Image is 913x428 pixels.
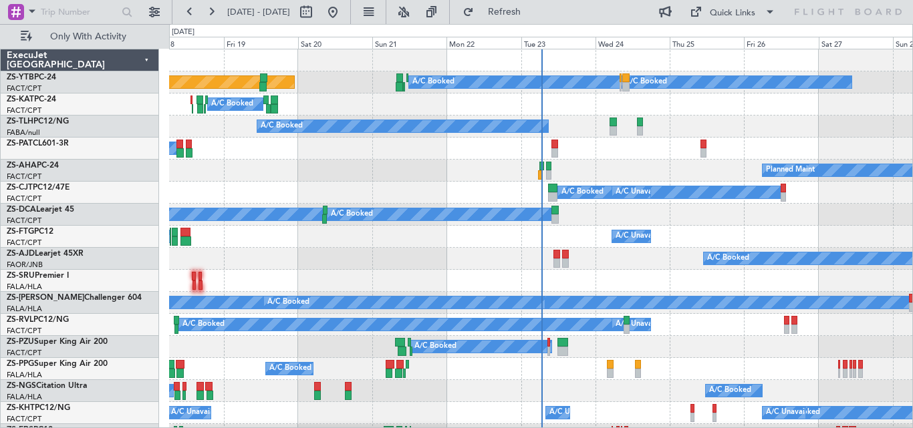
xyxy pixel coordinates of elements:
[414,337,456,357] div: A/C Booked
[683,1,782,23] button: Quick Links
[7,392,42,402] a: FALA/HLA
[7,272,69,280] a: ZS-SRUPremier I
[625,72,667,92] div: A/C Booked
[7,294,142,302] a: ZS-[PERSON_NAME]Challenger 604
[7,250,35,258] span: ZS-AJD
[412,72,454,92] div: A/C Booked
[7,206,36,214] span: ZS-DCA
[7,216,41,226] a: FACT/CPT
[744,37,818,49] div: Fri 26
[7,338,108,346] a: ZS-PZUSuper King Air 200
[7,360,34,368] span: ZS-PPG
[7,316,33,324] span: ZS-RVL
[7,95,34,103] span: ZS-KAT
[150,37,224,49] div: Thu 18
[7,95,56,103] a: ZS-KATPC-24
[7,238,41,248] a: FACT/CPT
[710,7,755,20] div: Quick Links
[7,73,34,81] span: ZS-YTB
[211,94,253,114] div: A/C Booked
[261,116,303,136] div: A/C Booked
[7,338,34,346] span: ZS-PZU
[7,414,41,424] a: FACT/CPT
[7,370,42,380] a: FALA/HLA
[7,228,53,236] a: ZS-FTGPC12
[819,37,893,49] div: Sat 27
[7,382,87,390] a: ZS-NGSCitation Ultra
[7,228,34,236] span: ZS-FTG
[7,118,33,126] span: ZS-TLH
[561,182,604,202] div: A/C Booked
[7,260,43,270] a: FAOR/JNB
[35,32,141,41] span: Only With Activity
[7,73,56,81] a: ZS-YTBPC-24
[7,172,41,182] a: FACT/CPT
[7,348,41,358] a: FACT/CPT
[7,272,35,280] span: ZS-SRU
[7,184,33,192] span: ZS-CJT
[456,1,537,23] button: Refresh
[7,162,37,170] span: ZS-AHA
[7,140,69,148] a: ZS-PATCL601-3R
[7,128,40,138] a: FABA/null
[7,382,36,390] span: ZS-NGS
[766,160,815,180] div: Planned Maint
[7,105,41,116] a: FACT/CPT
[549,403,605,423] div: A/C Unavailable
[7,162,59,170] a: ZS-AHAPC-24
[267,292,309,312] div: A/C Booked
[7,184,70,192] a: ZS-CJTPC12/47E
[15,26,145,47] button: Only With Activity
[172,27,194,38] div: [DATE]
[7,118,69,126] a: ZS-TLHPC12/NG
[7,250,84,258] a: ZS-AJDLearjet 45XR
[670,37,744,49] div: Thu 25
[41,2,118,22] input: Trip Number
[7,282,42,292] a: FALA/HLA
[596,37,670,49] div: Wed 24
[227,6,290,18] span: [DATE] - [DATE]
[7,83,41,93] a: FACT/CPT
[709,381,751,401] div: A/C Booked
[521,37,596,49] div: Tue 23
[616,182,671,202] div: A/C Unavailable
[7,294,84,302] span: ZS-[PERSON_NAME]
[171,403,227,423] div: A/C Unavailable
[616,314,671,335] div: A/C Unavailable
[7,194,41,204] a: FACT/CPT
[766,403,821,423] div: A/C Unavailable
[7,404,70,412] a: ZS-KHTPC12/NG
[7,206,74,214] a: ZS-DCALearjet 45
[446,37,521,49] div: Mon 22
[331,204,373,224] div: A/C Booked
[372,37,446,49] div: Sun 21
[7,316,69,324] a: ZS-RVLPC12/NG
[7,304,42,314] a: FALA/HLA
[224,37,298,49] div: Fri 19
[616,226,671,246] div: A/C Unavailable
[7,360,108,368] a: ZS-PPGSuper King Air 200
[269,359,311,379] div: A/C Booked
[7,326,41,336] a: FACT/CPT
[7,404,35,412] span: ZS-KHT
[707,248,749,268] div: A/C Booked
[182,314,225,335] div: A/C Booked
[477,7,533,17] span: Refresh
[298,37,372,49] div: Sat 20
[7,140,33,148] span: ZS-PAT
